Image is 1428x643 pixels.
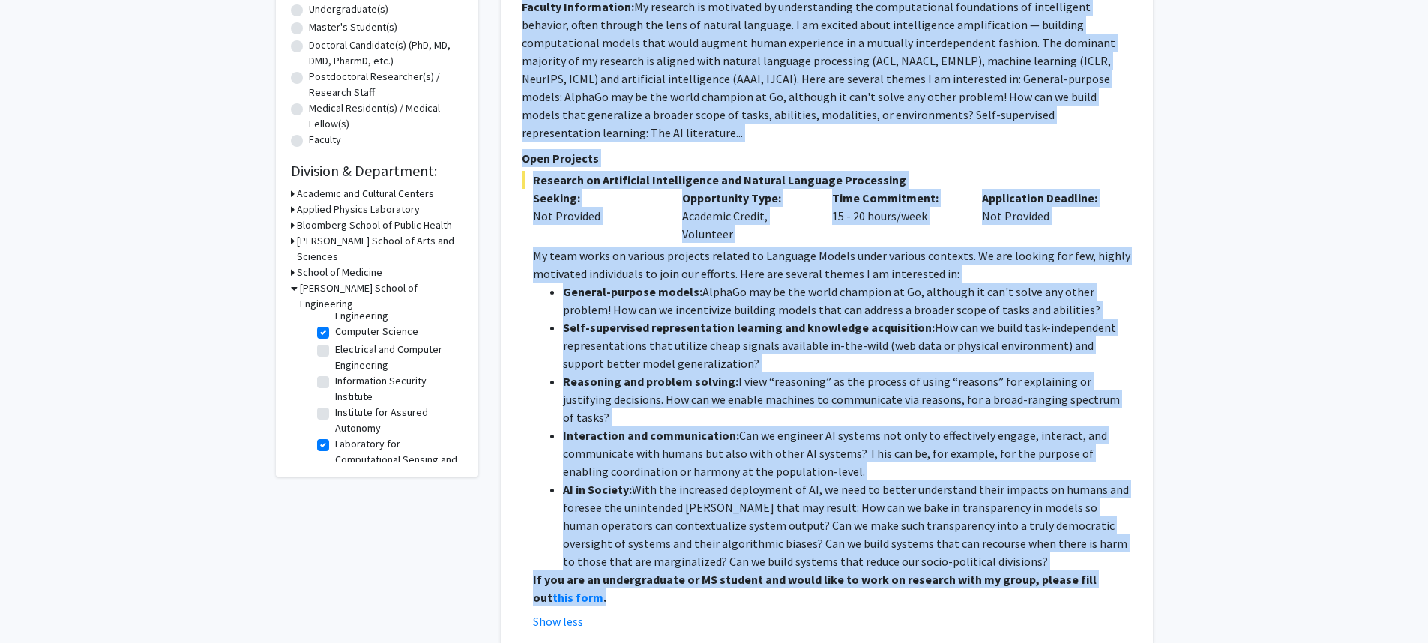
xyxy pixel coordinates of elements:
span: Research on Artificial Intelligence and Natural Language Processing [522,171,1132,189]
li: Can we engineer AI systems not only to effectively engage, interact, and communicate with humans ... [563,426,1132,480]
strong: Self-supervised representation learning and knowledge acquisition: [563,320,935,335]
p: Seeking: [533,189,660,207]
strong: Interaction and communication: [563,428,739,443]
div: Not Provided [533,207,660,225]
p: My team works on various projects related to Language Models under various contexts. We are looki... [533,247,1132,283]
a: this form [552,590,603,605]
strong: Reasoning and problem solving: [563,374,738,389]
strong: AI in Society: [563,482,632,497]
h3: School of Medicine [297,265,382,280]
li: AlphaGo may be the world champion at Go, although it can't solve any other problem! How can we in... [563,283,1132,319]
strong: . [603,590,606,605]
label: Computer Science [335,324,418,339]
iframe: Chat [11,576,64,632]
h2: Division & Department: [291,162,463,180]
strong: General-purpose models: [563,284,702,299]
h3: [PERSON_NAME] School of Engineering [300,280,463,312]
h3: [PERSON_NAME] School of Arts and Sciences [297,233,463,265]
label: Institute for Assured Autonomy [335,405,460,436]
label: Master's Student(s) [309,19,397,35]
div: Not Provided [971,189,1121,243]
p: Time Commitment: [832,189,959,207]
h3: Bloomberg School of Public Health [297,217,452,233]
label: Medical Resident(s) / Medical Fellow(s) [309,100,463,132]
button: Show less [533,612,583,630]
li: I view “reasoning” as the process of using “reasons” for explaining or justifying decisions. How ... [563,372,1132,426]
label: Faculty [309,132,341,148]
h3: Academic and Cultural Centers [297,186,434,202]
label: Information Security Institute [335,373,460,405]
label: Doctoral Candidate(s) (PhD, MD, DMD, PharmD, etc.) [309,37,463,69]
p: Opportunity Type: [682,189,810,207]
label: Undergraduate(s) [309,1,388,17]
li: With the increased deployment of AI, we need to better understand their impacts on humans and for... [563,480,1132,570]
div: Academic Credit, Volunteer [671,189,821,243]
label: Electrical and Computer Engineering [335,342,460,373]
li: How can we build task-independent representations that utilize cheap signals available in-the-wil... [563,319,1132,372]
label: Postdoctoral Researcher(s) / Research Staff [309,69,463,100]
strong: If you are an undergraduate or MS student and would like to work on research with my group, pleas... [533,572,1097,605]
div: 15 - 20 hours/week [821,189,971,243]
p: Open Projects [522,149,1132,167]
h3: Applied Physics Laboratory [297,202,420,217]
label: Laboratory for Computational Sensing and Robotics (LCSR) [335,436,460,483]
p: Application Deadline: [982,189,1109,207]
